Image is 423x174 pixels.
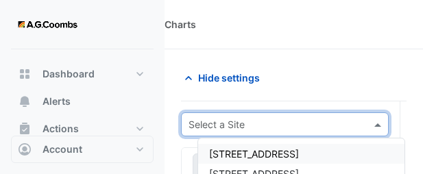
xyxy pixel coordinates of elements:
[43,122,79,136] span: Actions
[198,71,260,85] span: Hide settings
[181,66,269,90] button: Hide settings
[43,67,95,81] span: Dashboard
[18,122,32,136] app-icon: Actions
[11,60,154,88] button: Dashboard
[18,95,32,108] app-icon: Alerts
[11,115,154,142] button: Actions
[43,142,82,156] span: Account
[18,67,32,81] app-icon: Dashboard
[11,88,154,115] button: Alerts
[11,136,154,163] button: Account
[43,95,71,108] span: Alerts
[16,11,78,38] img: Company Logo
[209,148,299,160] span: [STREET_ADDRESS]
[165,17,196,32] div: Charts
